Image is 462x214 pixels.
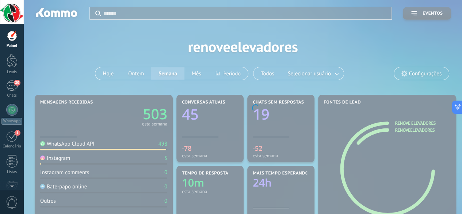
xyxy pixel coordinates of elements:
div: WhatsApp [1,118,22,125]
span: 1 [15,130,20,136]
div: Calendário [1,144,23,149]
div: Leads [1,70,23,75]
span: 20 [14,80,20,86]
div: Painel [1,44,23,48]
div: Listas [1,170,23,174]
div: Chats [1,93,23,98]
